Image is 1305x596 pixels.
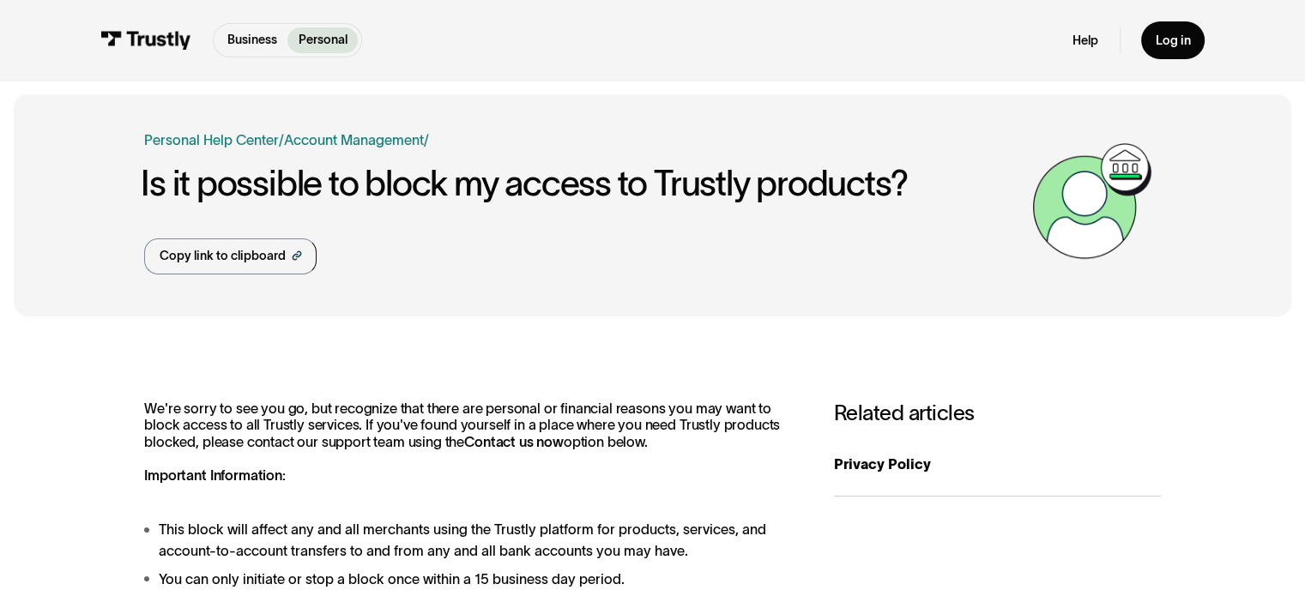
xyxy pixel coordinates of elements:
div: Log in [1155,33,1190,49]
a: Log in [1141,21,1205,58]
p: We're sorry to see you go, but recognize that there are personal or financial reasons you may wan... [144,400,798,485]
strong: Important Information: [144,467,285,483]
a: Help [1072,33,1098,49]
img: Trustly Logo [100,31,191,50]
p: Personal [299,31,347,49]
p: Business [227,31,277,49]
div: / [279,129,284,151]
a: Account Management [284,132,424,147]
div: / [424,129,429,151]
div: Privacy Policy [834,454,1161,475]
a: Privacy Policy [834,432,1161,497]
li: This block will affect any and all merchants using the Trustly platform for products, services, a... [144,519,798,561]
li: You can only initiate or stop a block once within a 15 business day period. [144,569,798,590]
h1: Is it possible to block my access to Trustly products? [141,165,1023,203]
strong: Contact us now [464,434,564,449]
div: Copy link to clipboard [160,247,286,265]
a: Personal [287,27,358,53]
a: Personal Help Center [144,129,279,151]
h3: Related articles [834,400,1161,425]
a: Copy link to clipboard [144,238,317,274]
a: Business [217,27,288,53]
